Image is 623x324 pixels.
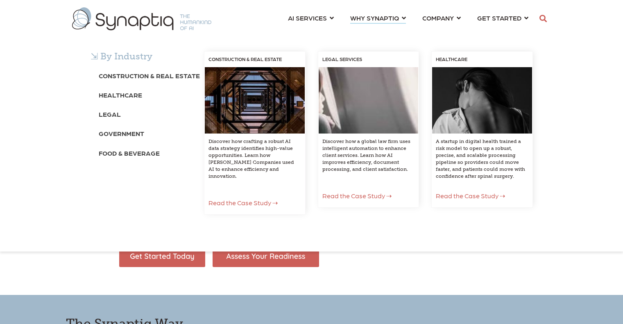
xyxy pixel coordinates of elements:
nav: menu [280,4,537,34]
span: WHY SYNAPTIQ [350,12,399,23]
img: Assess Your Readiness [213,246,319,267]
span: COMPANY [422,12,454,23]
a: GET STARTED [477,10,528,25]
span: GET STARTED [477,12,521,23]
span: AI SERVICES [288,12,327,23]
a: AI SERVICES [288,10,334,25]
a: COMPANY [422,10,461,25]
img: synaptiq logo-1 [72,7,211,30]
img: Get Started Today [119,246,205,267]
a: WHY SYNAPTIQ [350,10,406,25]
